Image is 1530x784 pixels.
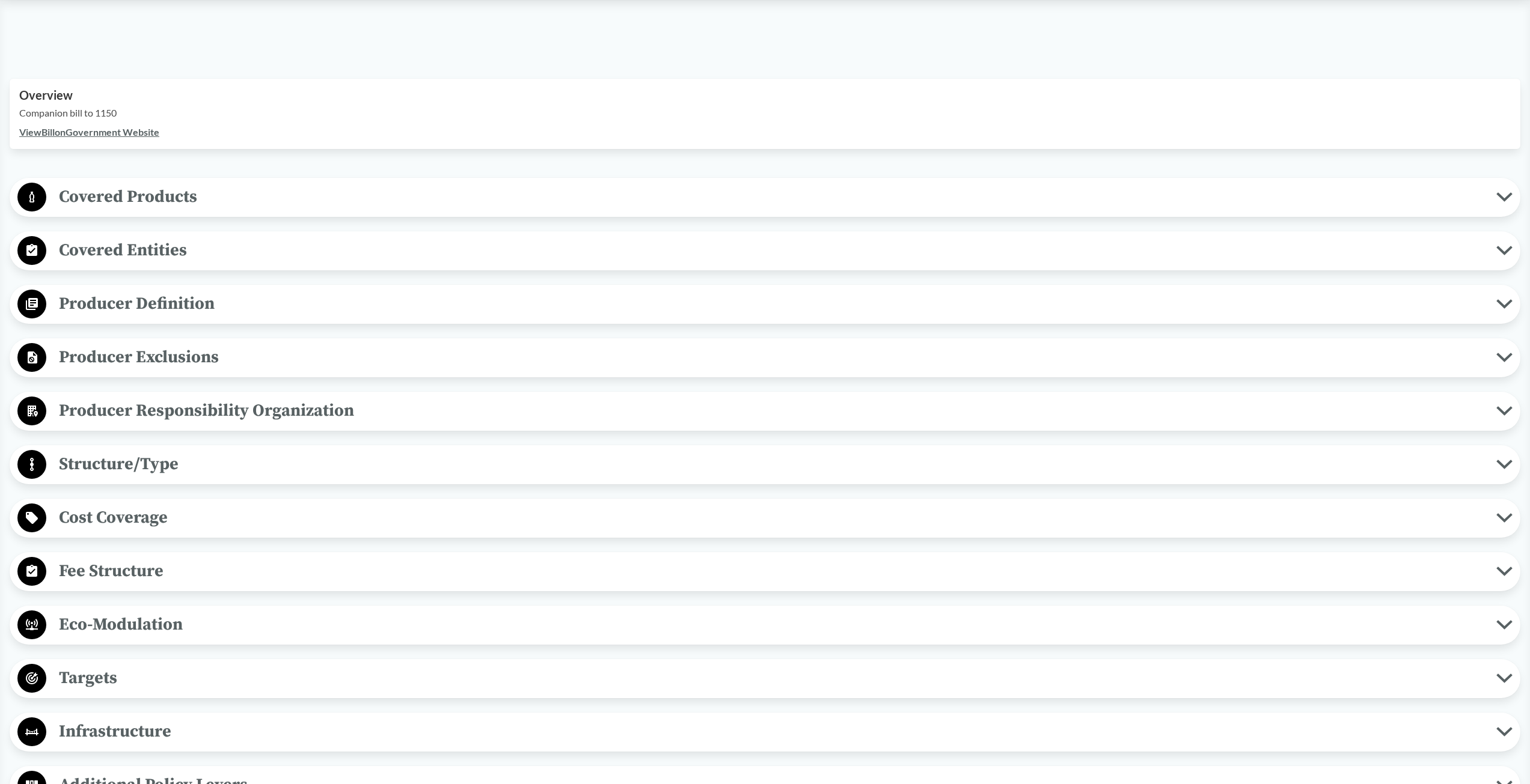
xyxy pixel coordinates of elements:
[14,182,1516,213] button: Covered Products
[46,290,1496,317] span: Producer Definition
[46,397,1496,424] span: Producer Responsibility Organization
[19,106,1511,120] p: Companion bill to 1150
[46,183,1496,210] span: Covered Products
[46,558,1496,585] span: Fee Structure
[46,344,1496,371] span: Producer Exclusions
[14,610,1516,640] button: Eco-Modulation
[14,342,1516,373] button: Producer Exclusions
[14,396,1516,427] button: Producer Responsibility Organization
[14,717,1516,747] button: Infrastructure
[14,556,1516,587] button: Fee Structure
[14,663,1516,694] button: Targets
[46,664,1496,691] span: Targets
[14,449,1516,480] button: Structure/Type
[19,88,1511,102] h2: Overview
[14,289,1516,320] button: Producer Definition
[14,503,1516,533] button: Cost Coverage
[46,718,1496,745] span: Infrastructure
[19,126,159,138] a: ViewBillonGovernment Website
[14,236,1516,266] button: Covered Entities
[46,451,1496,478] span: Structure/Type
[46,611,1496,638] span: Eco-Modulation
[46,237,1496,264] span: Covered Entities
[46,504,1496,531] span: Cost Coverage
